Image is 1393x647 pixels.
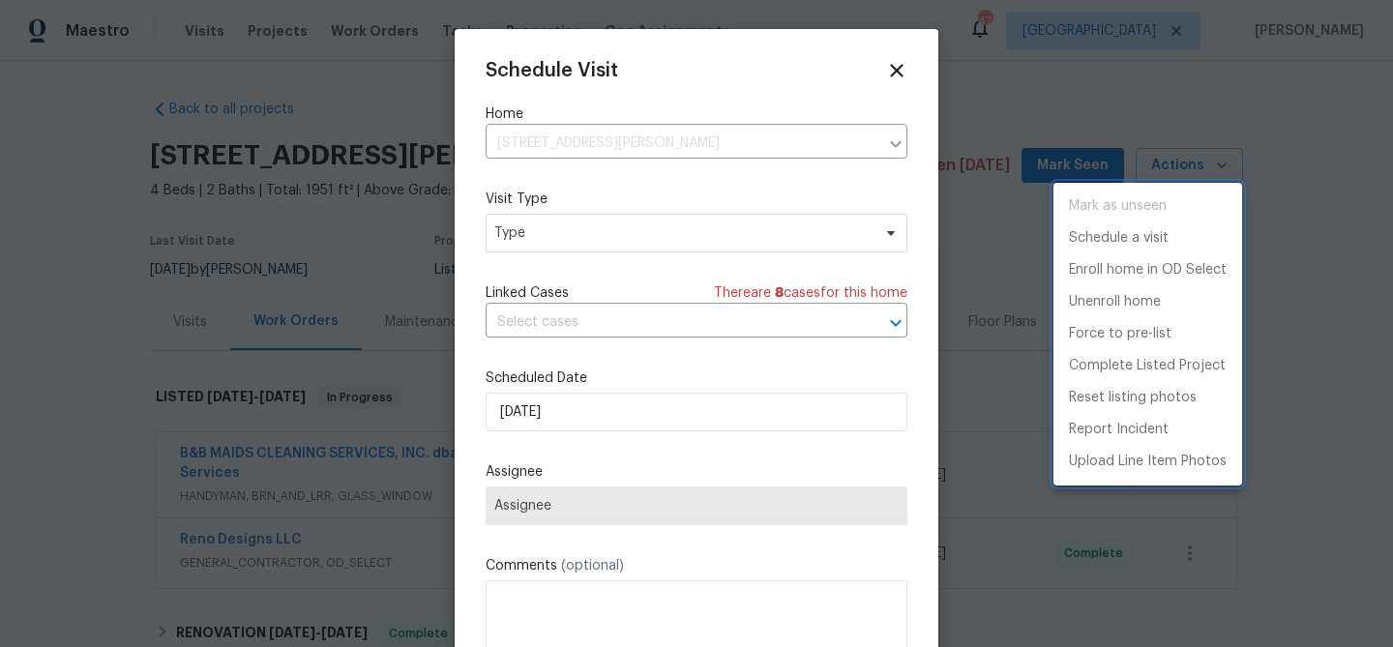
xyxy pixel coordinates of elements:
p: Reset listing photos [1069,388,1197,408]
p: Upload Line Item Photos [1069,452,1227,472]
p: Unenroll home [1069,292,1161,312]
p: Enroll home in OD Select [1069,260,1227,280]
p: Complete Listed Project [1069,356,1226,376]
p: Schedule a visit [1069,228,1169,249]
p: Report Incident [1069,420,1169,440]
p: Force to pre-list [1069,324,1171,344]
